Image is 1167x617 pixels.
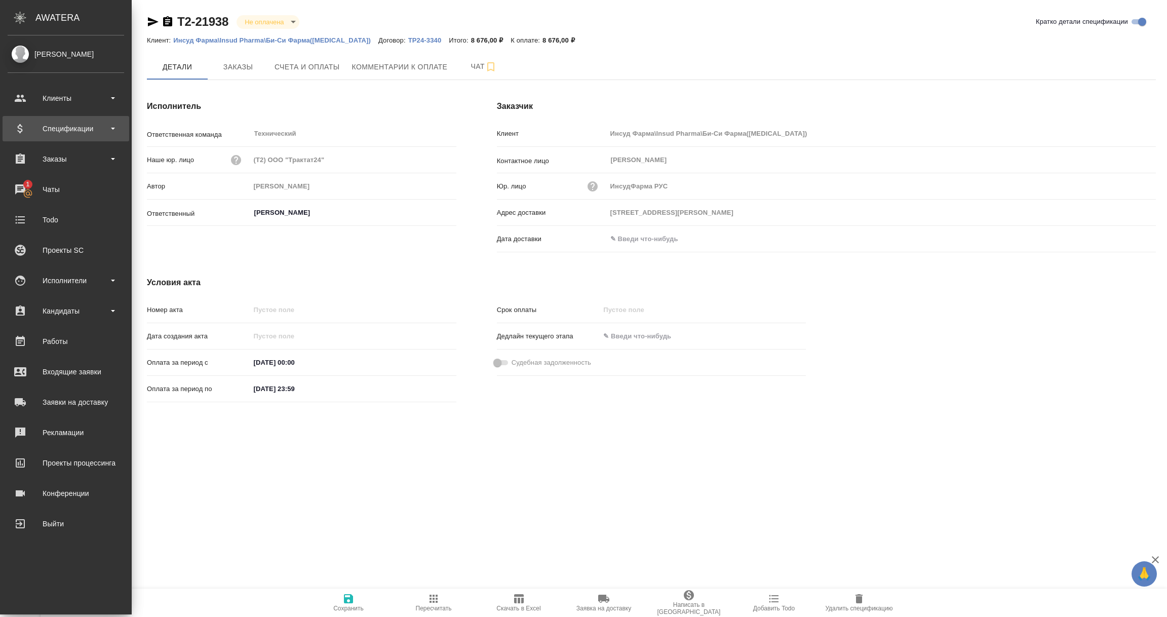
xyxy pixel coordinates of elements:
[162,16,174,28] button: Скопировать ссылку
[173,35,378,44] a: Инсуд Фарма\Insud Pharma\Би-Си Фарма([MEDICAL_DATA])
[250,329,339,343] input: Пустое поле
[250,381,339,396] input: ✎ Введи что-нибудь
[8,455,124,471] div: Проекты процессинга
[1136,563,1153,585] span: 🙏
[214,61,262,73] span: Заказы
[497,100,1156,112] h4: Заказчик
[352,61,448,73] span: Комментарии к оплате
[333,605,364,612] span: Сохранить
[497,129,607,139] p: Клиент
[449,36,471,44] p: Итого:
[8,243,124,258] div: Проекты SC
[153,61,202,73] span: Детали
[250,152,456,167] input: Пустое поле
[416,605,452,612] span: Пересчитать
[20,179,35,189] span: 1
[8,364,124,379] div: Входящие заявки
[497,208,607,218] p: Адрес доставки
[3,177,129,202] a: 1Чаты
[8,212,124,227] div: Todo
[3,329,129,354] a: Работы
[147,305,250,315] p: Номер акта
[607,126,1156,141] input: Пустое поле
[3,511,129,536] a: Выйти
[173,36,378,44] p: Инсуд Фарма\Insud Pharma\Би-Си Фарма([MEDICAL_DATA])
[600,302,688,317] input: Пустое поле
[250,302,456,317] input: Пустое поле
[391,589,476,617] button: Пересчитать
[8,49,124,60] div: [PERSON_NAME]
[3,481,129,506] a: Конференции
[485,61,497,73] svg: Подписаться
[8,182,124,197] div: Чаты
[476,589,561,617] button: Скачать в Excel
[147,277,806,289] h4: Условия акта
[8,91,124,106] div: Клиенты
[3,238,129,263] a: Проекты SC
[177,15,228,28] a: Т2-21938
[8,395,124,410] div: Заявки на доставку
[8,425,124,440] div: Рекламации
[561,589,646,617] button: Заявка на доставку
[147,181,250,191] p: Автор
[825,605,892,612] span: Удалить спецификацию
[147,358,250,368] p: Оплата за период с
[607,232,695,246] input: ✎ Введи что-нибудь
[652,601,725,615] span: Написать в [GEOGRAPHIC_DATA]
[147,16,159,28] button: Скопировать ссылку для ЯМессенджера
[753,605,795,612] span: Добавить Todo
[542,36,582,44] p: 8 676,00 ₽
[8,516,124,531] div: Выйти
[607,205,1156,220] input: Пустое поле
[3,207,129,233] a: Todo
[497,156,607,166] p: Контактное лицо
[8,121,124,136] div: Спецификации
[408,35,449,44] a: ТР24-3340
[600,329,688,343] input: ✎ Введи что-нибудь
[306,589,391,617] button: Сохранить
[378,36,408,44] p: Договор:
[8,486,124,501] div: Конференции
[646,589,731,617] button: Написать в [GEOGRAPHIC_DATA]
[35,8,132,28] div: AWATERA
[147,209,250,219] p: Ответственный
[147,100,456,112] h4: Исполнитель
[8,151,124,167] div: Заказы
[147,155,194,165] p: Наше юр. лицо
[497,305,600,315] p: Срок оплаты
[8,334,124,349] div: Работы
[459,60,508,73] span: Чат
[511,36,542,44] p: К оплате:
[250,355,339,370] input: ✎ Введи что-нибудь
[3,359,129,384] a: Входящие заявки
[1132,561,1157,587] button: 🙏
[607,179,1156,194] input: Пустое поле
[237,15,299,29] div: Не оплачена
[3,420,129,445] a: Рекламации
[147,130,250,140] p: Ответственная команда
[497,181,526,191] p: Юр. лицо
[1036,17,1128,27] span: Кратко детали спецификации
[816,589,902,617] button: Удалить спецификацию
[512,358,591,368] span: Судебная задолженность
[147,36,173,44] p: Клиент:
[3,390,129,415] a: Заявки на доставку
[497,331,600,341] p: Дедлайн текущего этапа
[496,605,540,612] span: Скачать в Excel
[408,36,449,44] p: ТР24-3340
[147,384,250,394] p: Оплата за период по
[250,179,456,194] input: Пустое поле
[242,18,287,26] button: Не оплачена
[471,36,511,44] p: 8 676,00 ₽
[3,450,129,476] a: Проекты процессинга
[731,589,816,617] button: Добавить Todo
[147,331,250,341] p: Дата создания акта
[8,273,124,288] div: Исполнители
[497,234,607,244] p: Дата доставки
[451,212,453,214] button: Open
[8,303,124,319] div: Кандидаты
[275,61,340,73] span: Счета и оплаты
[576,605,631,612] span: Заявка на доставку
